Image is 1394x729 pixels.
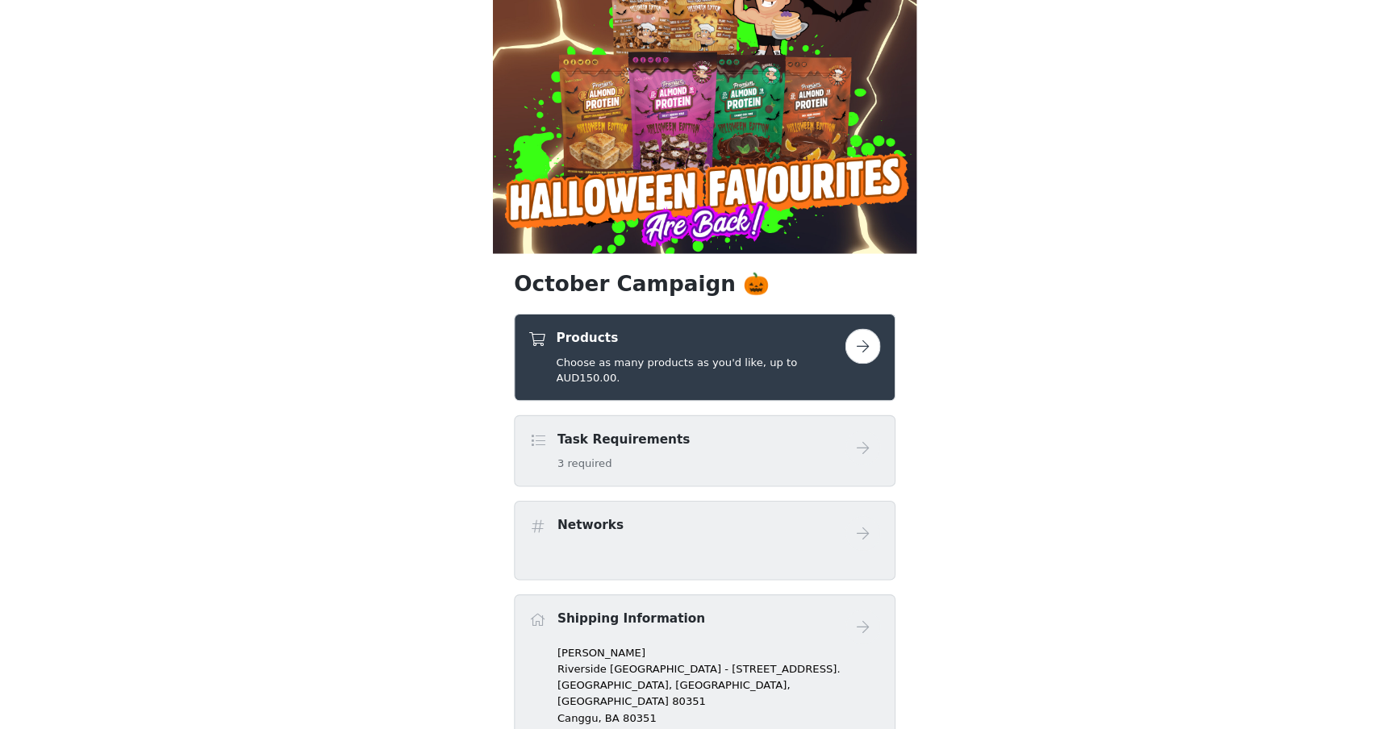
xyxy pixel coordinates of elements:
h1: October Campaign 🎃 [523,307,871,336]
div: Networks [523,520,871,593]
h5: Choose as many products as you'd like, up to AUD150.00. [561,386,825,415]
span: Canggu, [562,713,603,724]
p: Riverside [GEOGRAPHIC_DATA] - [STREET_ADDRESS]. [GEOGRAPHIC_DATA], [GEOGRAPHIC_DATA], [GEOGRAPHIC... [562,667,858,710]
div: avatar [1334,9,1350,35]
span: 80351 [622,713,653,724]
div: Task Requirements [523,442,871,507]
a: Payouts [362,3,432,40]
a: Networks [117,3,197,40]
h4: Task Requirements [562,456,683,473]
h4: Shipping Information [562,619,697,636]
h4: Networks [562,534,623,551]
p: [PERSON_NAME] [562,652,858,666]
a: Your Links [200,3,286,40]
img: campaign image [503,4,891,294]
a: Dashboard [26,3,114,40]
a: Insights [289,3,359,40]
div: Products [523,349,871,429]
span: BA [606,713,619,724]
h5: 3 required [562,479,683,494]
h4: Products [561,363,825,380]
